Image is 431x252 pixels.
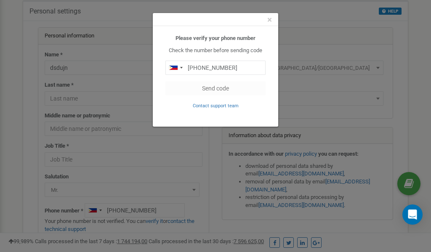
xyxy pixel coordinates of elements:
[402,204,423,225] div: Open Intercom Messenger
[267,16,272,24] button: Close
[166,61,185,74] div: Telephone country code
[176,35,255,41] b: Please verify your phone number
[193,102,239,109] a: Contact support team
[165,47,266,55] p: Check the number before sending code
[193,103,239,109] small: Contact support team
[165,61,266,75] input: 0905 123 4567
[267,15,272,25] span: ×
[165,81,266,95] button: Send code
